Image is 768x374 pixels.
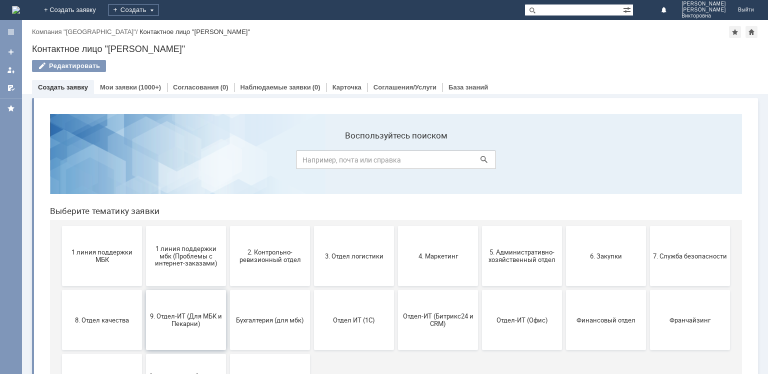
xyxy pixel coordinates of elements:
div: Контактное лицо "[PERSON_NAME]" [139,28,250,35]
button: [PERSON_NAME]. Услуги ИТ для МБК (оформляет L1) [104,248,184,308]
a: Создать заявку [38,83,88,91]
div: Создать [108,4,159,16]
button: 7. Служба безопасности [608,120,688,180]
span: 3. Отдел логистики [275,146,349,153]
button: 1 линия поддержки мбк (Проблемы с интернет-заказами) [104,120,184,180]
button: Это соглашение не активно! [20,248,100,308]
a: Перейти на домашнюю страницу [12,6,20,14]
span: 1 линия поддержки мбк (Проблемы с интернет-заказами) [107,138,181,161]
span: Отдел-ИТ (Офис) [443,210,517,217]
input: Например, почта или справка [254,44,454,63]
button: 2. Контрольно-ревизионный отдел [188,120,268,180]
button: 1 линия поддержки МБК [20,120,100,180]
button: Отдел ИТ (1С) [272,184,352,244]
button: 5. Административно-хозяйственный отдел [440,120,520,180]
button: 6. Закупки [524,120,604,180]
div: / [32,28,139,35]
span: Франчайзинг [611,210,685,217]
a: Компания "[GEOGRAPHIC_DATA]" [32,28,136,35]
a: Мои согласования [3,80,19,96]
a: Соглашения/Услуги [373,83,436,91]
span: 6. Закупки [527,146,601,153]
a: База знаний [448,83,488,91]
button: Франчайзинг [608,184,688,244]
span: Финансовый отдел [527,210,601,217]
span: 4. Маркетинг [359,146,433,153]
span: 2. Контрольно-ревизионный отдел [191,142,265,157]
button: Отдел-ИТ (Битрикс24 и CRM) [356,184,436,244]
div: (0) [312,83,320,91]
span: Это соглашение не активно! [23,270,97,285]
span: не актуален [191,274,265,281]
span: Расширенный поиск [623,4,633,14]
span: [PERSON_NAME] [681,1,726,7]
a: Мои заявки [3,62,19,78]
button: Бухгалтерия (для мбк) [188,184,268,244]
button: 3. Отдел логистики [272,120,352,180]
span: [PERSON_NAME] [681,7,726,13]
span: Отдел-ИТ (Битрикс24 и CRM) [359,206,433,221]
div: (0) [220,83,228,91]
span: Викторовна [681,13,726,19]
div: Контактное лицо "[PERSON_NAME]" [32,44,758,54]
span: 5. Административно-хозяйственный отдел [443,142,517,157]
span: 9. Отдел-ИТ (Для МБК и Пекарни) [107,206,181,221]
div: (1000+) [138,83,161,91]
button: Отдел-ИТ (Офис) [440,184,520,244]
button: 8. Отдел качества [20,184,100,244]
span: 1 линия поддержки МБК [23,142,97,157]
div: Добавить в избранное [729,26,741,38]
span: 7. Служба безопасности [611,146,685,153]
span: Отдел ИТ (1С) [275,210,349,217]
a: Создать заявку [3,44,19,60]
button: 9. Отдел-ИТ (Для МБК и Пекарни) [104,184,184,244]
button: не актуален [188,248,268,308]
button: Финансовый отдел [524,184,604,244]
button: 4. Маркетинг [356,120,436,180]
a: Согласования [173,83,219,91]
span: 8. Отдел качества [23,210,97,217]
span: Бухгалтерия (для мбк) [191,210,265,217]
a: Карточка [332,83,361,91]
label: Воспользуйтесь поиском [254,24,454,34]
a: Наблюдаемые заявки [240,83,311,91]
img: logo [12,6,20,14]
div: Сделать домашней страницей [745,26,757,38]
header: Выберите тематику заявки [8,100,700,110]
a: Мои заявки [100,83,137,91]
span: [PERSON_NAME]. Услуги ИТ для МБК (оформляет L1) [107,266,181,289]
